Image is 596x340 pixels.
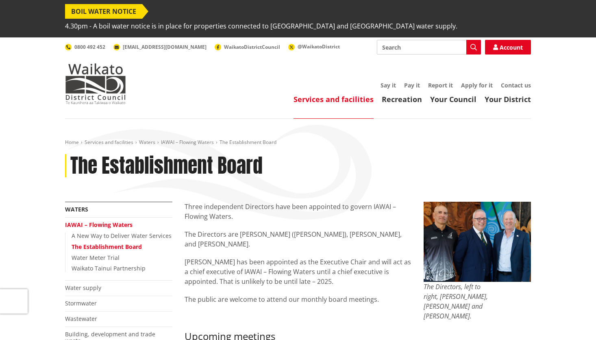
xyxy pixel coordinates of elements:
span: 4.30pm - A boil water notice is in place for properties connected to [GEOGRAPHIC_DATA] and [GEOGR... [65,19,457,33]
nav: breadcrumb [65,139,531,146]
a: Account [485,40,531,54]
span: 0800 492 452 [74,44,105,50]
span: BOIL WATER NOTICE [65,4,142,19]
a: @WaikatoDistrict [288,43,340,50]
a: Waters [139,139,155,146]
a: Apply for it [461,81,493,89]
p: Three independent Directors have been appointed to govern IAWAI – Flowing Waters. [185,202,411,221]
a: Pay it [404,81,420,89]
p: The Directors are [PERSON_NAME] ([PERSON_NAME]), [PERSON_NAME], and [PERSON_NAME]. [185,229,411,249]
a: Recreation [382,94,422,104]
a: Water supply [65,284,101,292]
span: [EMAIL_ADDRESS][DOMAIN_NAME] [123,44,207,50]
h1: The Establishment Board [70,154,263,178]
a: Services and facilities [85,139,133,146]
span: The Establishment Board [220,139,276,146]
a: [EMAIL_ADDRESS][DOMAIN_NAME] [113,44,207,50]
a: 0800 492 452 [65,44,105,50]
a: IAWAI – Flowing Waters [65,221,133,229]
a: A New Way to Deliver Water Services [72,232,172,240]
a: Contact us [501,81,531,89]
p: The public are welcome to attend our monthly board meetings. [185,294,411,304]
input: Search input [377,40,481,54]
a: Waikato Tainui Partnership [72,264,146,272]
a: The Establishment Board [72,243,142,251]
a: Say it [381,81,396,89]
img: Waikato District Council - Te Kaunihera aa Takiwaa o Waikato [65,63,126,104]
img: 763803-054_hcc_iawaipowhiri_25jul2025 [424,202,531,281]
a: Services and facilities [294,94,374,104]
a: IAWAI – Flowing Waters [161,139,214,146]
a: Water Meter Trial [72,254,120,262]
span: @WaikatoDistrict [298,43,340,50]
a: Wastewater [65,315,97,323]
a: WaikatoDistrictCouncil [215,44,280,50]
a: Home [65,139,79,146]
em: The Directors, left to right, [PERSON_NAME], [PERSON_NAME] and [PERSON_NAME]. [424,282,488,320]
span: WaikatoDistrictCouncil [224,44,280,50]
p: [PERSON_NAME] has been appointed as the Executive Chair and will act as a chief executive of IAWA... [185,257,411,286]
a: Your District [485,94,531,104]
a: Waters [65,205,88,213]
a: Stormwater [65,299,97,307]
a: Report it [428,81,453,89]
a: Your Council [430,94,476,104]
